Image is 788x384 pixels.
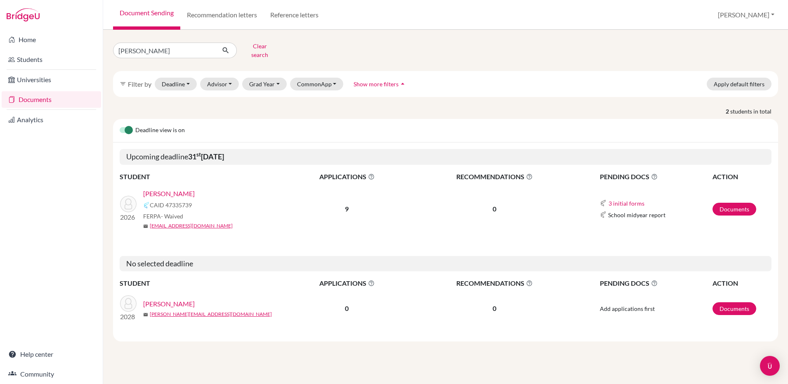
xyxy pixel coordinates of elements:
[200,78,239,90] button: Advisor
[161,213,183,220] span: - Waived
[600,211,606,218] img: Common App logo
[7,8,40,21] img: Bridge-U
[143,212,183,220] span: FERPA
[143,224,148,229] span: mail
[712,171,771,182] th: ACTION
[345,304,349,312] b: 0
[237,40,283,61] button: Clear search
[120,278,285,289] th: STUDENT
[409,278,580,288] span: RECOMMENDATIONS
[2,366,101,382] a: Community
[120,81,126,87] i: filter_list
[143,312,148,317] span: mail
[712,278,771,289] th: ACTION
[354,81,399,88] span: Show more filters
[113,43,215,58] input: Find student by name...
[409,172,580,182] span: RECOMMENDATIONS
[726,107,730,116] strong: 2
[285,278,408,288] span: APPLICATIONS
[2,31,101,48] a: Home
[600,305,655,312] span: Add applications first
[285,172,408,182] span: APPLICATIONS
[713,203,756,216] a: Documents
[2,111,101,128] a: Analytics
[120,312,137,322] p: 2028
[2,346,101,363] a: Help center
[188,152,224,161] b: 31 [DATE]
[196,151,201,158] sup: st
[2,91,101,108] a: Documents
[713,302,756,315] a: Documents
[707,78,771,90] button: Apply default filters
[150,311,272,318] a: [PERSON_NAME][EMAIL_ADDRESS][DOMAIN_NAME]
[600,200,606,206] img: Common App logo
[608,199,645,208] button: 3 initial forms
[2,51,101,68] a: Students
[409,303,580,313] p: 0
[242,78,287,90] button: Grad Year
[120,149,771,165] h5: Upcoming deadline
[409,204,580,214] p: 0
[128,80,151,88] span: Filter by
[608,211,665,219] span: School midyear report
[600,278,712,288] span: PENDING DOCS
[150,201,192,209] span: CAID 47335739
[120,212,137,222] p: 2026
[600,172,712,182] span: PENDING DOCS
[347,78,414,90] button: Show more filtersarrow_drop_up
[143,299,195,309] a: [PERSON_NAME]
[730,107,778,116] span: students in total
[760,356,780,376] div: Open Intercom Messenger
[714,7,778,23] button: [PERSON_NAME]
[290,78,344,90] button: CommonApp
[143,189,195,199] a: [PERSON_NAME]
[155,78,197,90] button: Deadline
[120,171,285,182] th: STUDENT
[345,205,349,213] b: 9
[120,256,771,272] h5: No selected deadline
[2,71,101,88] a: Universities
[120,196,137,212] img: Nisbet, Massiel Kenara
[143,202,150,209] img: Common App logo
[120,295,137,312] img: Nisbet, Donald Alton
[399,80,407,88] i: arrow_drop_up
[135,126,185,135] span: Deadline view is on
[150,222,233,230] a: [EMAIL_ADDRESS][DOMAIN_NAME]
